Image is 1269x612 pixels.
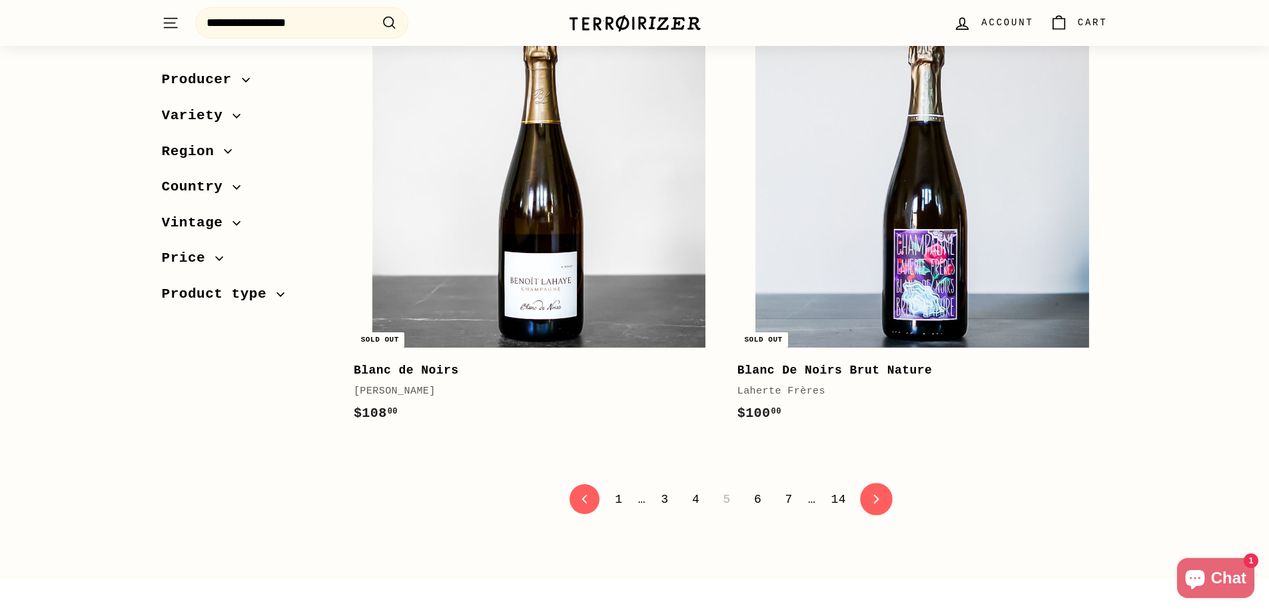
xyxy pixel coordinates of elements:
[162,283,277,306] span: Product type
[1042,3,1116,43] a: Cart
[162,101,332,137] button: Variety
[162,208,332,244] button: Vintage
[771,407,781,416] sup: 00
[162,105,233,127] span: Variety
[739,332,787,348] div: Sold out
[737,384,1094,400] div: Laherte Frères
[162,137,332,172] button: Region
[354,384,711,400] div: [PERSON_NAME]
[638,493,645,505] span: …
[162,211,233,234] span: Vintage
[945,3,1041,43] a: Account
[162,172,332,208] button: Country
[354,364,459,377] b: Blanc de Noirs
[808,493,815,505] span: …
[162,69,242,91] span: Producer
[162,244,332,280] button: Price
[653,488,676,511] a: 3
[1173,558,1258,601] inbox-online-store-chat: Shopify online store chat
[162,247,216,270] span: Price
[746,488,769,511] a: 6
[607,488,630,511] a: 1
[162,176,233,198] span: Country
[356,332,404,348] div: Sold out
[162,280,332,316] button: Product type
[388,407,398,416] sup: 00
[823,488,855,511] a: 14
[715,488,738,511] span: 5
[737,364,933,377] b: Blanc De Noirs Brut Nature
[1078,15,1108,30] span: Cart
[354,406,398,421] span: $108
[737,406,781,421] span: $100
[684,488,707,511] a: 4
[981,15,1033,30] span: Account
[777,488,800,511] a: 7
[162,65,332,101] button: Producer
[162,140,224,162] span: Region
